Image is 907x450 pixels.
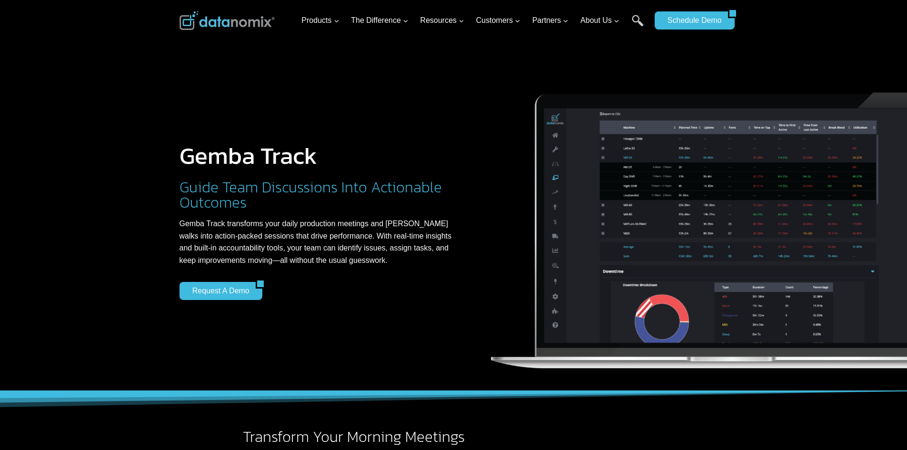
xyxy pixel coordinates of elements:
span: About Us [580,14,619,27]
a: Search [632,15,644,36]
nav: Primary Navigation [298,5,650,36]
img: Datanomix [179,11,275,30]
span: Products [301,14,339,27]
span: Resources [420,14,464,27]
span: Customers [476,14,520,27]
h2: Transform Your Morning Meetings [179,429,528,444]
span: The Difference [351,14,409,27]
a: Request a Demo [179,282,256,300]
h2: Guide Team Discussions Into Actionable Outcomes [179,180,459,210]
h1: Gemba Track [179,144,459,168]
a: Schedule Demo [655,11,728,30]
span: Partners [532,14,568,27]
p: Gemba Track transforms your daily production meetings and [PERSON_NAME] walks into action-packed ... [179,218,459,266]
